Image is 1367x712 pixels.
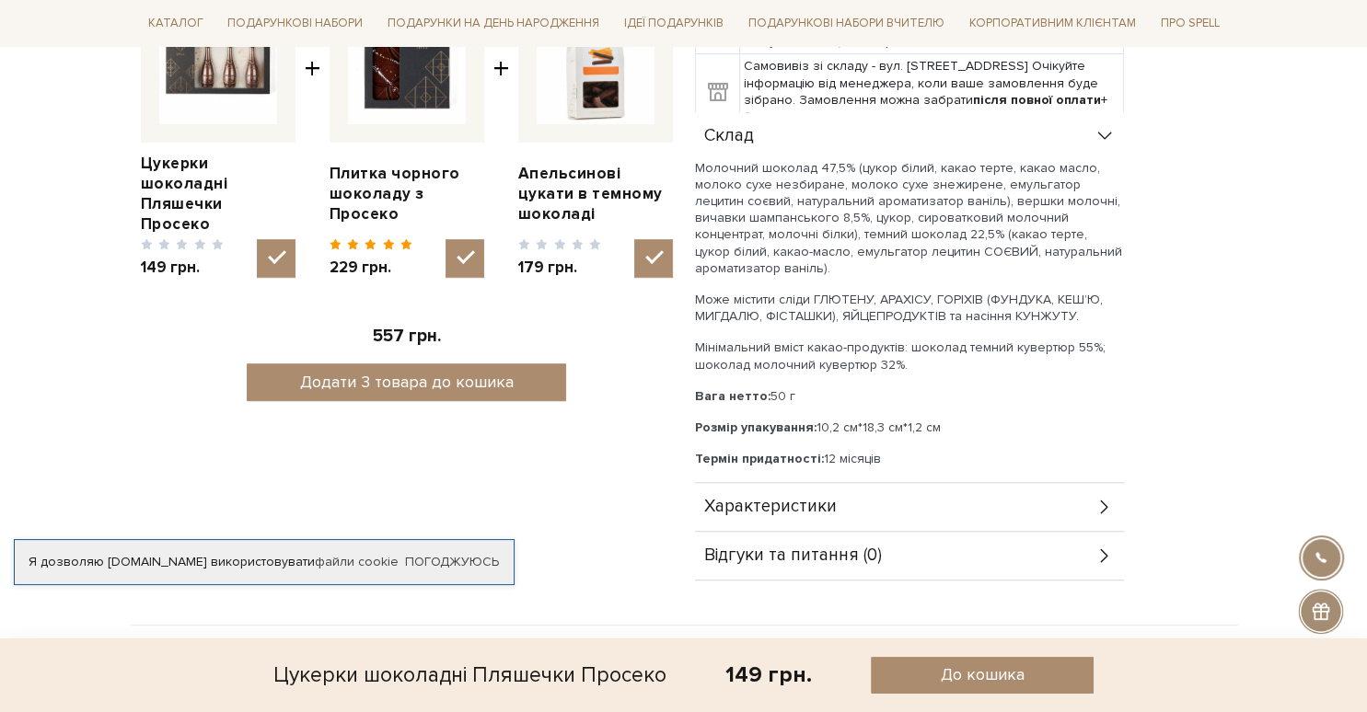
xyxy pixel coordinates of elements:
b: Термін придатності: [695,451,824,466]
span: Склад [704,128,754,144]
a: Ідеї подарунків [617,9,731,38]
p: Мінімальний вміст какао-продуктів: шоколад темний кувертюр 55%; шоколад молочний кувертюр 32%. [695,339,1124,373]
img: Апельсинові цукати в темному шоколаді [537,6,655,124]
p: 10,2 см*18,3 см*1,2 см [695,419,1124,436]
p: 12 місяців [695,451,1124,467]
div: 149 грн. [725,660,812,689]
span: Відгуки та питання (0) [704,547,882,564]
b: після повної оплати [973,92,1101,108]
span: До кошика [941,664,1025,685]
p: 50 г [695,388,1124,405]
a: Апельсинові цукати в темному шоколаді [518,164,673,224]
b: Вага нетто: [695,388,770,404]
button: Додати 3 товара до кошика [247,363,566,401]
a: Плитка чорного шоколаду з Просеко [330,164,484,224]
a: Подарунки на День народження [380,9,607,38]
button: До кошика [871,657,1094,694]
span: 229 грн. [330,258,413,278]
a: Каталог [141,9,211,38]
img: Цукерки шоколадні Пляшечки Просеко [159,6,277,124]
a: файли cookie [315,554,399,569]
a: Про Spell [1153,9,1226,38]
p: Може містити сліди ГЛЮТЕНУ, АРАХІСУ, ГОРІХІВ (ФУНДУКА, КЕШ’Ю, МИГДАЛЮ, ФІСТАШКИ), ЯЙЦЕПРОДУКТІВ т... [695,292,1124,325]
span: 557 грн. [373,326,441,347]
div: Цукерки шоколадні Пляшечки Просеко [273,657,666,694]
span: Характеристики [704,499,837,515]
a: Корпоративним клієнтам [962,9,1143,38]
img: Плитка чорного шоколаду з Просеко [348,6,466,124]
span: 149 грн. [141,258,225,278]
span: 179 грн. [518,258,602,278]
div: Я дозволяю [DOMAIN_NAME] використовувати [15,554,514,570]
a: Подарункові набори [220,9,370,38]
a: Погоджуюсь [405,554,499,570]
a: Цукерки шоколадні Пляшечки Просеко [141,154,295,235]
td: Самовивіз зі складу - вул. [STREET_ADDRESS] Очікуйте інформацію від менеджера, коли ваше замовлен... [739,54,1123,130]
a: Подарункові набори Вчителю [741,7,952,39]
p: Молочний шоколад 47,5% (цукор білий, какао терте, какао масло, молоко сухе незбиране, молоко сухе... [695,160,1124,277]
b: Розмір упакування: [695,419,817,435]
